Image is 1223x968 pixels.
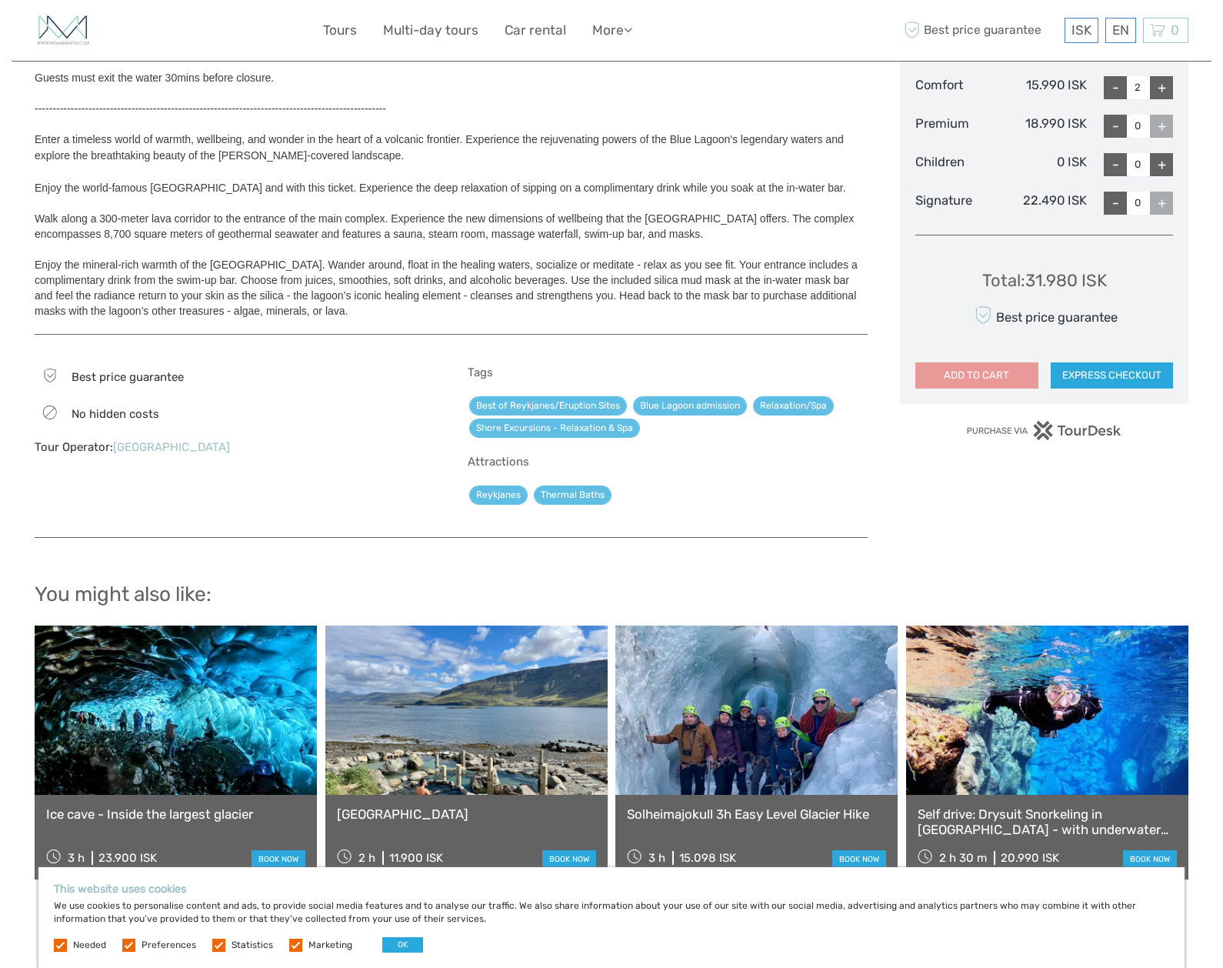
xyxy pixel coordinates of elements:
div: Total : 31.980 ISK [982,269,1107,292]
a: Ice cave - Inside the largest glacier [46,806,305,822]
div: We use cookies to personalise content and ads, to provide social media features and to analyse ou... [38,867,1185,968]
span: 3 h [68,851,85,865]
div: 23.900 ISK [98,851,157,865]
label: Needed [73,939,106,952]
h5: Tags [468,366,868,379]
span: Walk along a 300-meter lava corridor to the entrance of the main complex. Experience the new dime... [35,212,854,240]
a: Relaxation/Spa [753,396,834,416]
div: 15.098 ISK [679,851,736,865]
span: Guests must exit the water 30mins before closure. [35,72,274,84]
span: Enjoy the mineral-rich warmth of the [GEOGRAPHIC_DATA]. Wander around, float in the healing water... [35,259,858,317]
div: Signature [915,192,1001,215]
a: book now [1123,850,1177,868]
span: 0 [1168,22,1181,38]
div: + [1150,76,1173,99]
span: Best price guarantee [900,18,1061,43]
a: Reykjanes [469,486,528,505]
div: 22.490 ISK [1001,192,1088,215]
a: [GEOGRAPHIC_DATA] [113,440,230,454]
a: Multi-day tours [383,19,478,42]
a: Self drive: Drysuit Snorkeling in [GEOGRAPHIC_DATA] - with underwater photos [918,806,1177,838]
label: Marketing [308,939,352,952]
div: Premium [915,115,1001,138]
button: OK [382,937,423,953]
div: 15.990 ISK [1001,76,1088,99]
a: Shore Excursions - Relaxation & Spa [469,419,640,438]
div: EN [1105,18,1136,43]
div: 18.990 ISK [1001,115,1088,138]
div: 0 ISK [1001,153,1088,176]
div: Children [915,153,1001,176]
div: - [1104,115,1127,138]
p: We're away right now. Please check back later! [22,27,174,39]
button: Open LiveChat chat widget [177,24,195,42]
h5: Attractions [468,455,868,469]
a: book now [832,850,886,868]
span: -------------------------------------------------------------------------------------------------- [35,102,386,115]
span: Enjoy the world-famous [GEOGRAPHIC_DATA] and with this ticket. Experience the deep relaxation of ... [35,182,846,194]
h5: This website uses cookies [54,883,1169,896]
div: + [1150,153,1173,176]
div: 20.990 ISK [1001,851,1059,865]
a: Tours [323,19,357,42]
a: More [592,19,632,42]
a: book now [542,850,596,868]
div: + [1150,115,1173,138]
div: + [1150,192,1173,215]
a: Best of Reykjanes/Eruption Sites [469,396,627,416]
a: Solheimajokull 3h Easy Level Glacier Hike [627,806,886,822]
span: 2 h 30 m [939,851,987,865]
label: Statistics [232,939,273,952]
div: 11.900 ISK [389,851,443,865]
span: ISK [1071,22,1091,38]
a: book now [252,850,305,868]
div: - [1104,76,1127,99]
button: EXPRESS CHECKOUT [1051,362,1174,389]
h2: You might also like: [35,582,1188,607]
a: Blue Lagoon admission [633,396,747,416]
span: 3 h [648,851,665,865]
label: Preferences [142,939,196,952]
div: - [1104,153,1127,176]
span: No hidden costs [72,407,159,421]
a: Thermal Baths [534,486,611,505]
span: Best price guarantee [72,370,184,384]
div: - [1104,192,1127,215]
div: Comfort [915,76,1001,99]
div: Best price guarantee [971,302,1118,329]
img: PurchaseViaTourDesk.png [966,421,1122,440]
img: 1582-a8160827-f7a9-43ec-9761-8a97815bd2d5_logo_small.jpg [35,12,92,49]
a: [GEOGRAPHIC_DATA] [337,806,596,822]
button: ADD TO CART [915,362,1038,389]
div: Tour Operator: [35,439,435,456]
a: Car rental [505,19,566,42]
span: 2 h [358,851,375,865]
span: Enter a timeless world of warmth, wellbeing, and wonder in the heart of a volcanic frontier. Expe... [35,116,868,162]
